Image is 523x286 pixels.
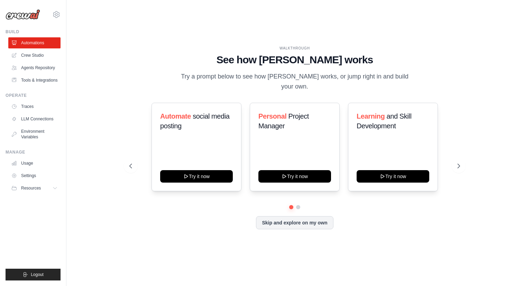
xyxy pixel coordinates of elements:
button: Try it now [357,170,429,183]
div: Operate [6,93,61,98]
span: Personal [258,112,286,120]
div: Build [6,29,61,35]
span: Project Manager [258,112,309,130]
a: Usage [8,158,61,169]
span: Automate [160,112,191,120]
a: Environment Variables [8,126,61,142]
a: Automations [8,37,61,48]
button: Skip and explore on my own [256,216,333,229]
span: Logout [31,272,44,277]
a: Agents Repository [8,62,61,73]
p: Try a prompt below to see how [PERSON_NAME] works, or jump right in and build your own. [178,72,411,92]
img: Logo [6,9,40,20]
a: LLM Connections [8,113,61,124]
a: Traces [8,101,61,112]
a: Settings [8,170,61,181]
div: Manage [6,149,61,155]
a: Crew Studio [8,50,61,61]
span: social media posting [160,112,230,130]
button: Resources [8,183,61,194]
span: Learning [357,112,385,120]
div: WALKTHROUGH [129,46,460,51]
span: Resources [21,185,41,191]
a: Tools & Integrations [8,75,61,86]
button: Try it now [258,170,331,183]
h1: See how [PERSON_NAME] works [129,54,460,66]
button: Try it now [160,170,233,183]
button: Logout [6,269,61,280]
